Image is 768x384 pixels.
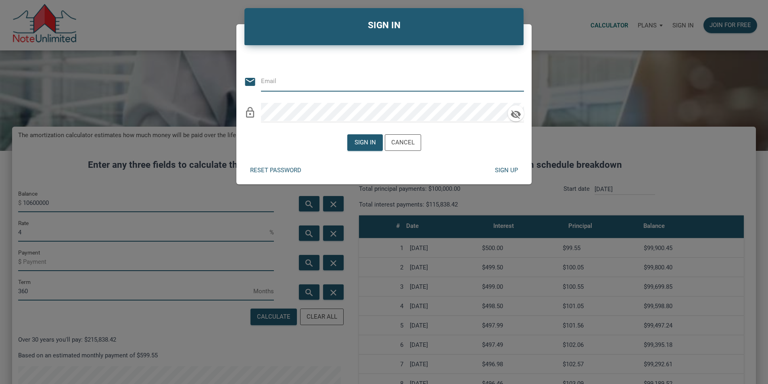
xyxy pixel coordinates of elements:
i: lock_outline [244,106,256,119]
i: email [244,76,256,88]
div: Sign in [354,138,376,147]
input: Email [261,72,512,90]
h4: SIGN IN [250,19,518,32]
button: Reset password [244,163,307,178]
div: Cancel [391,138,415,147]
div: Sign up [495,166,518,175]
div: Reset password [250,166,301,175]
button: Cancel [385,134,421,151]
button: Sign up [488,163,524,178]
button: Sign in [347,134,383,151]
